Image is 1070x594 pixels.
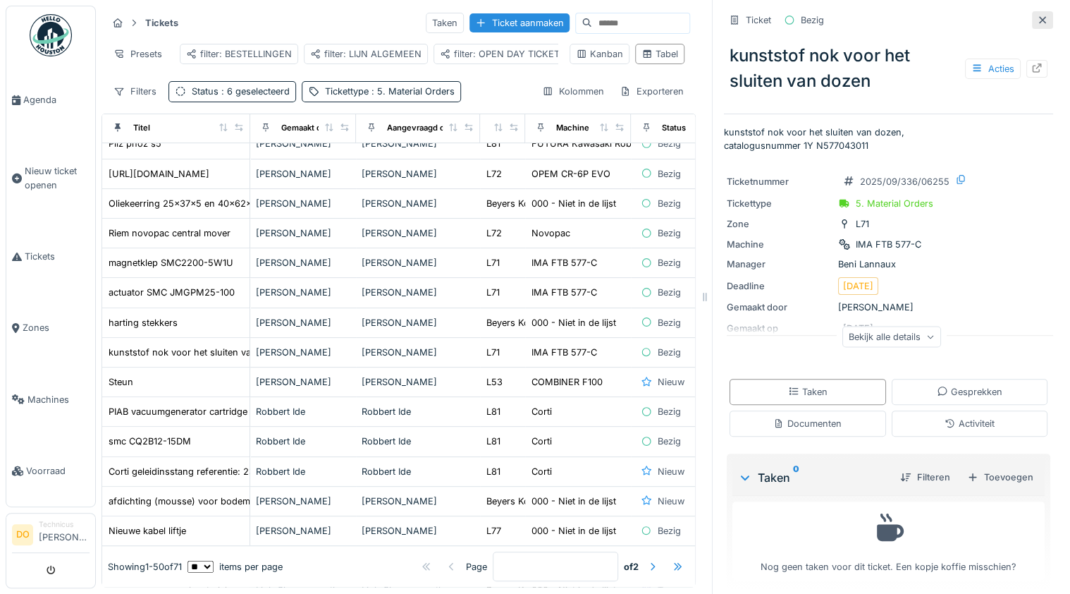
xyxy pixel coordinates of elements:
div: L81 [486,465,500,478]
div: actuator SMC JMGPM25-100 [109,286,235,299]
div: Bekijk alle details [842,327,941,347]
div: Bezig [658,316,681,329]
div: FUTURA Kawasaki Robot [531,137,640,150]
div: Bezig [801,13,824,27]
div: kunststof nok voor het sluiten van dozen [109,346,286,359]
div: IMA FTB 577-C [531,346,597,359]
div: smc CQ2B12-15DM [109,435,191,448]
div: Tickettype [325,85,455,98]
div: Filters [107,81,163,102]
div: L71 [486,256,500,269]
div: [PERSON_NAME] [256,286,350,299]
div: IMA FTB 577-C [856,238,921,251]
strong: of 2 [624,560,639,574]
div: [PERSON_NAME] [256,495,350,508]
div: Beyers Koffie [486,495,543,508]
div: Deadline [727,279,832,293]
div: Aangevraagd door [387,122,457,134]
div: Machine [727,238,832,251]
div: Filteren [894,468,956,487]
div: 2025/09/336/06255 [860,175,949,188]
div: [PERSON_NAME] [256,197,350,210]
div: Corti [531,435,552,448]
div: Robbert Ide [362,435,474,448]
li: [PERSON_NAME] [39,519,90,550]
div: [PERSON_NAME] [362,286,474,299]
div: afdichting (mousse) voor bodem kasten [109,495,281,508]
div: L72 [486,167,502,181]
div: IMA FTB 577-C [531,256,597,269]
div: Robbert Ide [362,465,474,478]
div: L71 [486,286,500,299]
div: Bezig [658,286,681,299]
a: Nieuw ticket openen [6,135,95,221]
div: Showing 1 - 50 of 71 [108,560,182,574]
a: Zones [6,292,95,363]
div: Corti geleidinsstang referentie: 237-U0-022 graag 2stuks [109,465,357,478]
div: Machine [556,122,589,134]
div: Ticket [746,13,771,27]
li: DO [12,524,33,545]
div: Bezig [658,167,681,181]
div: Beni Lannaux [727,257,1050,271]
div: [PERSON_NAME] [256,316,350,329]
div: Taken [788,385,828,399]
div: L71 [856,217,869,231]
span: Agenda [23,93,90,107]
div: Nieuw [658,465,684,478]
div: [PERSON_NAME] [362,346,474,359]
span: Machines [27,393,90,406]
div: Status [192,85,290,98]
img: Badge_color-CXgf-gQk.svg [30,14,72,56]
div: Bezig [658,137,681,150]
div: [PERSON_NAME] [256,256,350,269]
a: Voorraad [6,435,95,507]
div: L81 [486,435,500,448]
div: Presets [107,44,168,64]
a: Machines [6,364,95,435]
div: [URL][DOMAIN_NAME] [109,167,209,181]
div: L53 [486,375,503,389]
div: Pilz pnoz s5 [109,137,161,150]
div: Kanban [576,47,623,61]
div: [PERSON_NAME] [362,316,474,329]
div: 000 - Niet in de lijst [531,524,616,538]
strong: Tickets [140,16,184,30]
div: Bezig [658,197,681,210]
div: [PERSON_NAME] [256,524,350,538]
div: [PERSON_NAME] [362,137,474,150]
div: Nieuw [658,495,684,508]
div: Robbert Ide [256,465,350,478]
div: Technicus [39,519,90,530]
div: COMBINER F100 [531,375,603,389]
div: L71 [486,346,500,359]
div: Page [466,560,487,574]
a: Tickets [6,221,95,292]
span: : 5. Material Orders [369,86,455,97]
div: Beyers Koffie [486,197,543,210]
div: Corti [531,465,552,478]
div: Riem novopac central mover [109,226,230,240]
div: Bezig [658,346,681,359]
div: Bezig [658,524,681,538]
div: Exporteren [613,81,690,102]
div: Robbert Ide [362,405,474,418]
div: Taken [738,469,889,486]
div: Nieuwe kabel liftje [109,524,186,538]
div: Gemaakt door [727,301,832,314]
div: 000 - Niet in de lijst [531,495,616,508]
div: [PERSON_NAME] [256,346,350,359]
span: Zones [23,321,90,334]
p: kunststof nok voor het sluiten van dozen, catalogusnummer 1Y N577043011 [724,126,1053,152]
span: : 6 geselecteerd [219,86,290,97]
div: Corti [531,405,552,418]
div: Status [662,122,686,134]
div: Documenten [773,417,842,430]
div: Steun [109,375,133,389]
div: Ticket aanmaken [469,13,570,32]
div: Tickettype [727,197,832,210]
div: filter: LIJN ALGEMEEN [310,47,422,61]
div: filter: OPEN DAY TICKETS [440,47,565,61]
a: Agenda [6,64,95,135]
div: L81 [486,137,500,150]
